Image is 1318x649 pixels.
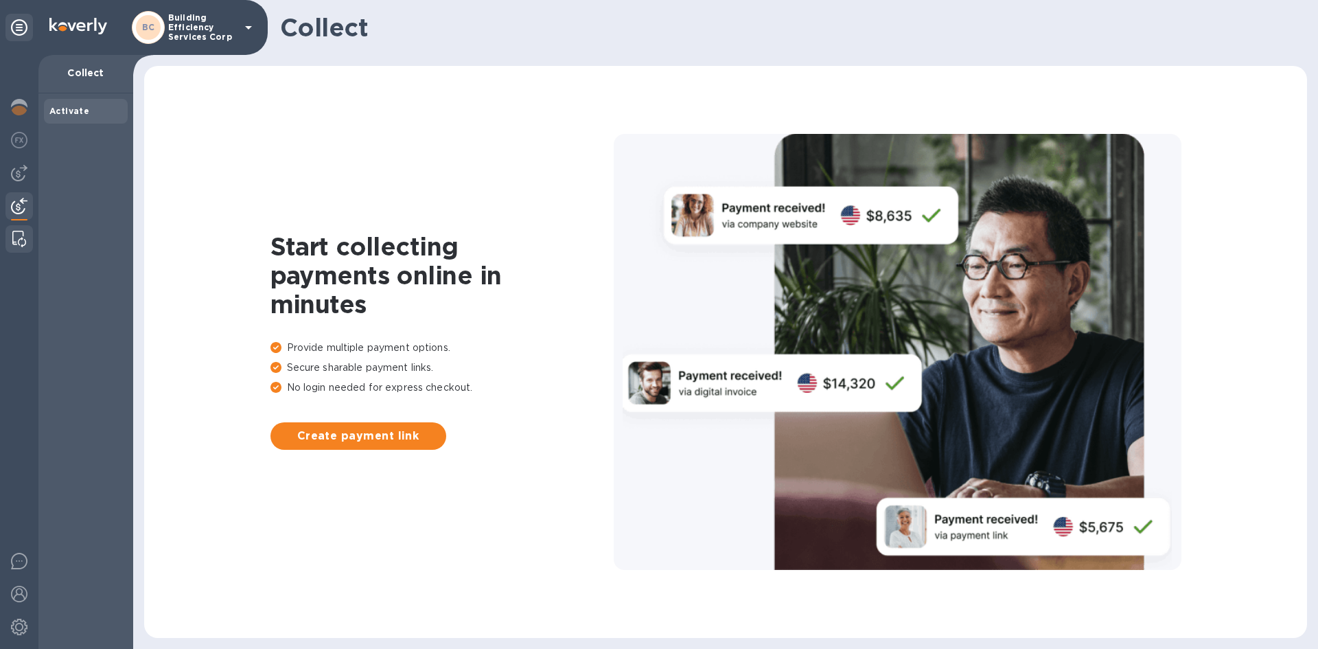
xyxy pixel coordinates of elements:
p: Building Efficiency Services Corp [168,13,237,42]
button: Create payment link [270,422,446,450]
span: Create payment link [281,428,435,444]
img: Foreign exchange [11,132,27,148]
h1: Start collecting payments online in minutes [270,232,614,319]
img: Logo [49,18,107,34]
p: Secure sharable payment links. [270,361,614,375]
div: Unpin categories [5,14,33,41]
h1: Collect [280,13,1296,42]
b: Activate [49,106,89,116]
p: Collect [49,66,122,80]
b: BC [142,22,155,32]
p: Provide multiple payment options. [270,341,614,355]
p: No login needed for express checkout. [270,380,614,395]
